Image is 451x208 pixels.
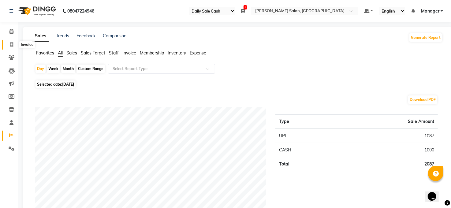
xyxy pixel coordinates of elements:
[275,157,335,171] td: Total
[35,80,76,88] span: Selected date:
[16,2,58,20] img: logo
[168,50,186,56] span: Inventory
[409,33,442,42] button: Generate Report
[241,8,245,14] a: 1
[140,50,164,56] span: Membership
[408,95,437,104] button: Download PDF
[275,115,335,129] th: Type
[67,2,94,20] b: 08047224946
[19,41,35,48] div: Invoice
[36,50,54,56] span: Favorites
[421,8,439,14] span: Manager
[32,31,49,42] a: Sales
[56,33,69,39] a: Trends
[190,50,206,56] span: Expense
[275,129,335,143] td: UPI
[335,129,438,143] td: 1087
[35,65,46,73] div: Day
[61,65,75,73] div: Month
[335,143,438,157] td: 1000
[425,184,445,202] iframe: chat widget
[66,50,77,56] span: Sales
[335,157,438,171] td: 2087
[76,33,95,39] a: Feedback
[244,5,247,9] span: 1
[109,50,119,56] span: Staff
[81,50,105,56] span: Sales Target
[122,50,136,56] span: Invoice
[76,65,105,73] div: Custom Range
[275,143,335,157] td: CASH
[62,82,74,87] span: [DATE]
[47,65,60,73] div: Week
[335,115,438,129] th: Sale Amount
[58,50,63,56] span: All
[103,33,126,39] a: Comparison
